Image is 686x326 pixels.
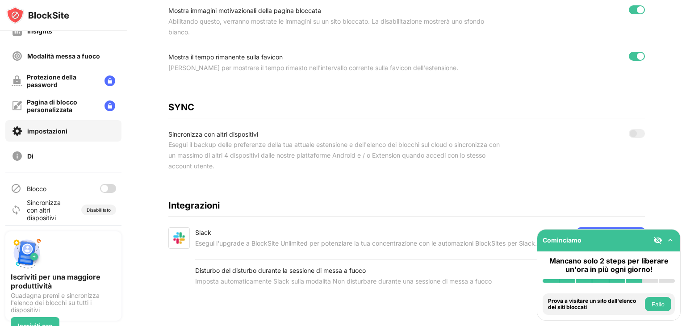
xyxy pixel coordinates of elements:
[12,75,22,86] img: password-protection-off.svg
[12,125,23,137] img: settings-on.svg
[6,6,69,24] img: logo-blocksite.svg
[168,5,502,16] div: Mostra immagini motivazionali della pagina bloccata
[27,98,97,113] div: Pagina di blocco personalizzata
[168,16,502,38] div: Abilitando questo, verranno mostrate le immagini su un sito bloccato. La disabilitazione mostrerà...
[27,185,46,192] div: Blocco
[195,276,510,287] div: Imposta automaticamente Slack sulla modalità Non disturbare durante una sessione di messa a fuoco
[11,292,116,313] div: Guadagna premi e sincronizza l'elenco dei blocchi su tutti i dispositivi
[11,205,21,215] img: sync-icon.svg
[168,129,502,140] div: Sincronizza con altri dispositivi
[11,272,116,290] div: Iscriviti per una maggiore produttività
[105,75,115,86] img: lock-menu.svg
[105,100,115,111] img: lock-menu.svg
[27,52,100,60] div: Modalità messa a fuoco
[168,63,502,73] div: [PERSON_NAME] per mostrare il tempo rimasto nell'intervallo corrente sulla favicon dell'estensione.
[27,199,73,222] div: Sincronizza con altri dispositivi
[195,238,537,249] div: Esegui l'upgrade a BlockSite Unlimited per potenziare la tua concentrazione con le automazioni Bl...
[27,27,52,35] div: Insights
[168,139,502,171] div: Esegui il backup delle preferenze della tua attuale estensione e dell'elenco dei blocchi sul clou...
[543,236,581,244] div: Cominciamo
[27,73,97,88] div: Protezione della password
[12,25,23,37] img: insights-off.svg
[653,236,662,245] img: eye-not-visible.svg
[27,152,33,160] div: Di
[11,183,21,194] img: blocking-icon.svg
[12,50,23,62] img: focus-off.svg
[543,257,675,274] div: Mancano solo 2 steps per liberare un'ora in più ogni giorno!
[168,52,502,63] div: Mostra il tempo rimanente sulla favicon
[168,227,190,249] img: slack.svg
[168,102,645,113] div: SYNC
[548,298,643,311] div: Prova a visitare un sito dall'elenco dei siti bloccati
[11,237,43,269] img: push-signup.svg
[27,127,67,135] div: impostazioni
[577,227,645,245] div: VAI ILLIMITATO
[645,297,671,311] button: Fallo
[12,150,23,162] img: about-off.svg
[87,207,111,213] div: Disabilitato
[12,100,22,111] img: customize-block-page-off.svg
[666,236,675,245] img: omni-setup-toggle.svg
[195,265,510,276] div: Disturbo del disturbo durante la sessione di messa a fuoco
[168,200,645,211] div: Integrazioni
[195,227,537,238] div: Slack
